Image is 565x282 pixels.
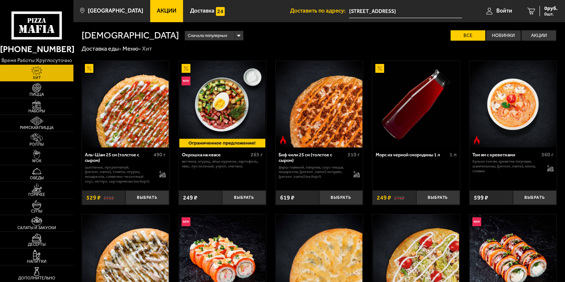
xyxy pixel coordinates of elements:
[179,61,266,147] img: Окрошка на квасе
[349,4,462,18] input: Ваш адрес доставки
[82,31,179,40] h1: [DEMOGRAPHIC_DATA]
[82,45,121,52] a: Доставка еды-
[521,30,556,41] label: Акции
[82,61,169,147] a: АкционныйАль-Шам 25 см (толстое с сыром)
[276,61,362,147] img: Биф чили 25 см (толстое с сыром)
[451,30,485,41] label: Все
[280,195,294,201] span: 619 ₽
[372,61,460,147] a: АкционныйМорс из черной смородины 1 л
[276,61,363,147] a: Острое блюдоБиф чили 25 см (толстое с сыром)
[182,217,190,226] img: Новинка
[123,45,141,52] a: Меню-
[88,8,143,14] span: [GEOGRAPHIC_DATA]
[376,152,448,157] div: Морс из черной смородины 1 л
[486,30,521,41] label: Новинки
[349,4,462,18] span: проспект Металлистов, 108
[449,152,457,158] span: 1 л
[513,190,557,205] button: Выбрать
[182,77,190,85] img: Новинка
[85,165,153,184] p: цыпленок, лук репчатый, [PERSON_NAME], томаты, огурец, моцарелла, сливочно-чесночный соус, кетчуп...
[85,64,94,73] img: Акционный
[190,8,214,14] span: Доставка
[182,159,263,169] p: ветчина, огурец, яйцо куриное, картофель, квас, лук зеленый, укроп, сметана.
[541,152,554,158] span: 360 г
[85,152,152,163] div: Аль-Шам 25 см (толстое с сыром)
[290,8,349,14] span: Доставить по адресу:
[472,152,539,157] div: Том ям с креветками
[125,190,169,205] button: Выбрать
[472,217,481,226] img: Новинка
[251,152,263,158] span: 265 г
[179,61,266,147] a: АкционныйНовинкаОкрошка на квасе
[394,195,404,201] s: 278 ₽
[222,190,266,205] button: Выбрать
[348,152,360,158] span: 510 г
[182,64,190,73] img: Акционный
[216,7,225,16] img: 15daf4d41897b9f0e9f617042186c801.svg
[188,30,227,41] span: Сначала популярные
[375,64,384,73] img: Акционный
[157,8,176,14] span: Акции
[142,45,152,53] div: Хит
[86,195,101,201] span: 529 ₽
[183,195,197,201] span: 249 ₽
[469,61,557,147] a: Острое блюдоТом ям с креветками
[279,152,345,163] div: Биф чили 25 см (толстое с сыром)
[377,195,391,201] span: 249 ₽
[82,61,169,147] img: Аль-Шам 25 см (толстое с сыром)
[279,136,287,145] img: Острое блюдо
[416,190,460,205] button: Выбрать
[496,8,512,14] span: Войти
[544,12,558,16] span: 0 шт.
[472,136,481,145] img: Острое блюдо
[474,195,488,201] span: 599 ₽
[470,61,556,147] img: Том ям с креветками
[544,6,558,11] span: 0 руб.
[182,152,249,157] div: Окрошка на квасе
[319,190,363,205] button: Выбрать
[154,152,166,158] span: 490 г
[279,165,347,179] p: фарш говяжий, паприка, соус-пицца, моцарелла, [PERSON_NAME]-кочудян, [PERSON_NAME] (на борт).
[472,159,541,173] p: бульон том ям, креветка тигровая, шампиньоны, [PERSON_NAME], кинза, сливки.
[104,195,114,201] s: 595 ₽
[373,61,459,147] img: Морс из черной смородины 1 л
